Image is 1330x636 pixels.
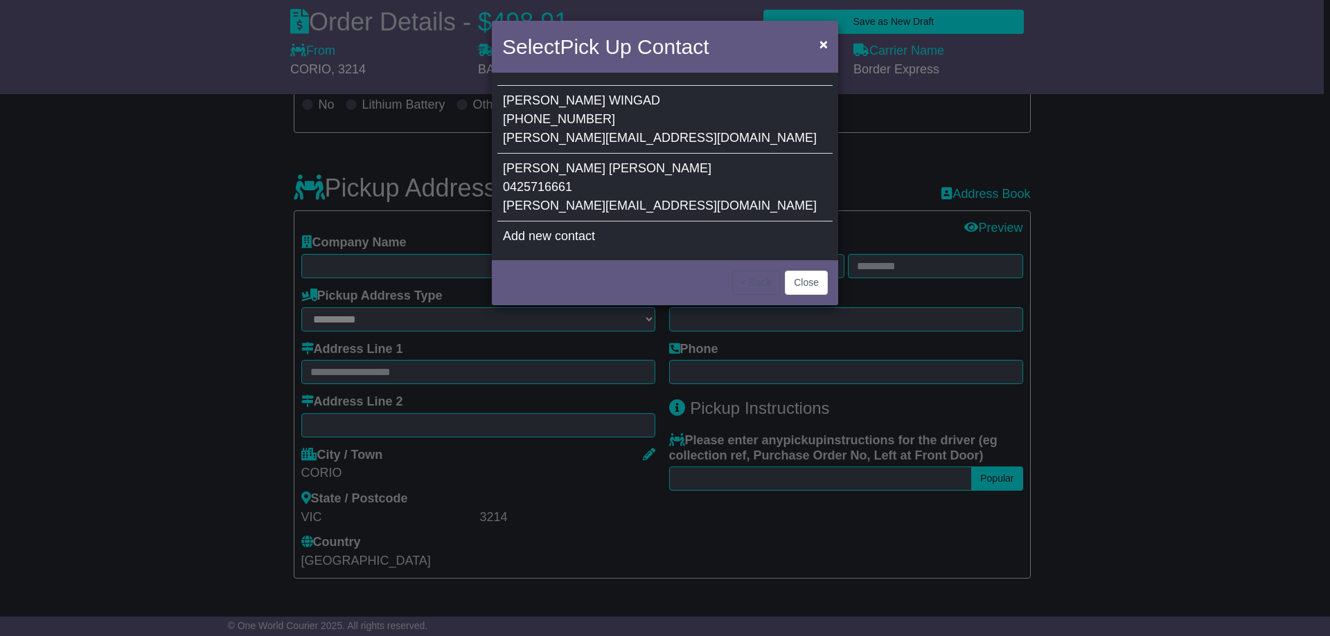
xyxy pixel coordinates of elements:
span: WINGAD [609,93,660,107]
span: Pick Up [560,35,631,58]
span: Add new contact [503,229,595,243]
span: [PERSON_NAME] [609,161,711,175]
span: [PERSON_NAME] [503,161,605,175]
span: Contact [637,35,709,58]
span: 0425716661 [503,180,572,194]
span: [PERSON_NAME] [503,93,605,107]
button: Close [813,30,835,58]
button: < Back [732,271,780,295]
button: Close [785,271,828,295]
h4: Select [502,31,709,62]
span: [PERSON_NAME][EMAIL_ADDRESS][DOMAIN_NAME] [503,199,817,212]
span: [PHONE_NUMBER] [503,112,615,126]
span: × [819,36,828,52]
span: [PERSON_NAME][EMAIL_ADDRESS][DOMAIN_NAME] [503,131,817,145]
